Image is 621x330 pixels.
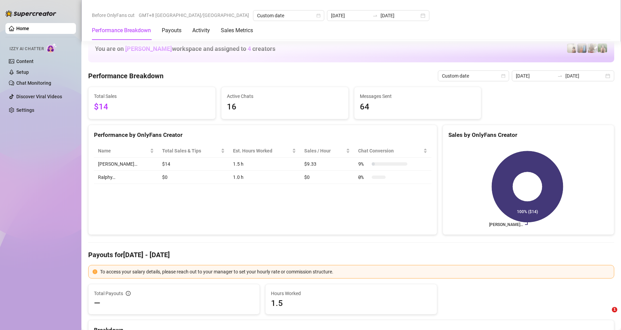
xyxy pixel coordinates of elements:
[448,130,608,140] div: Sales by OnlyFans Creator
[227,101,343,114] span: 16
[95,45,275,53] h1: You are on workspace and assigned to creators
[598,43,607,53] img: Nathaniel
[516,72,555,80] input: Start date
[360,92,476,100] span: Messages Sent
[158,171,229,184] td: $0
[557,73,563,79] span: swap-right
[372,13,378,18] span: swap-right
[227,92,343,100] span: Active Chats
[92,10,135,20] span: Before OnlyFans cut
[557,73,563,79] span: to
[358,160,369,168] span: 9 %
[372,13,378,18] span: to
[16,69,29,75] a: Setup
[139,10,249,20] span: GMT+8 [GEOGRAPHIC_DATA]/[GEOGRAPHIC_DATA]
[331,12,370,19] input: Start date
[442,71,505,81] span: Custom date
[94,290,123,297] span: Total Payouts
[271,298,431,309] span: 1.5
[94,144,158,158] th: Name
[125,45,172,52] span: [PERSON_NAME]
[46,43,57,53] img: AI Chatter
[248,45,251,52] span: 4
[358,147,422,154] span: Chat Conversion
[300,158,354,171] td: $9.33
[16,26,29,31] a: Home
[271,290,431,297] span: Hours Worked
[358,173,369,181] span: 0 %
[92,26,151,35] div: Performance Breakdown
[567,43,577,53] img: Ralphy
[9,46,44,52] span: Izzy AI Chatter
[158,158,229,171] td: $14
[158,144,229,158] th: Total Sales & Tips
[100,268,610,275] div: To access your salary details, please reach out to your manager to set your hourly rate or commis...
[93,269,97,274] span: exclamation-circle
[577,43,587,53] img: Wayne
[94,171,158,184] td: Ralphy…
[229,158,300,171] td: 1.5 h
[381,12,419,19] input: End date
[489,222,523,227] text: [PERSON_NAME]…
[233,147,291,154] div: Est. Hours Worked
[5,10,56,17] img: logo-BBDzfeDw.svg
[587,43,597,53] img: Nathaniel
[565,72,604,80] input: End date
[126,291,131,296] span: info-circle
[221,26,253,35] div: Sales Metrics
[94,130,431,140] div: Performance by OnlyFans Creator
[598,307,614,323] iframe: Intercom live chat
[354,144,431,158] th: Chat Conversion
[16,80,51,86] a: Chat Monitoring
[94,298,100,309] span: —
[300,171,354,184] td: $0
[98,147,149,154] span: Name
[612,307,617,312] span: 1
[229,171,300,184] td: 1.0 h
[16,94,62,99] a: Discover Viral Videos
[94,101,210,114] span: $14
[300,144,354,158] th: Sales / Hour
[16,107,34,113] a: Settings
[94,158,158,171] td: [PERSON_NAME]…
[316,14,321,18] span: calendar
[162,26,181,35] div: Payouts
[162,147,219,154] span: Total Sales & Tips
[16,59,34,64] a: Content
[257,11,320,21] span: Custom date
[88,71,163,81] h4: Performance Breakdown
[94,92,210,100] span: Total Sales
[304,147,345,154] span: Sales / Hour
[360,101,476,114] span: 64
[88,250,614,260] h4: Payouts for [DATE] - [DATE]
[501,74,505,78] span: calendar
[192,26,210,35] div: Activity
